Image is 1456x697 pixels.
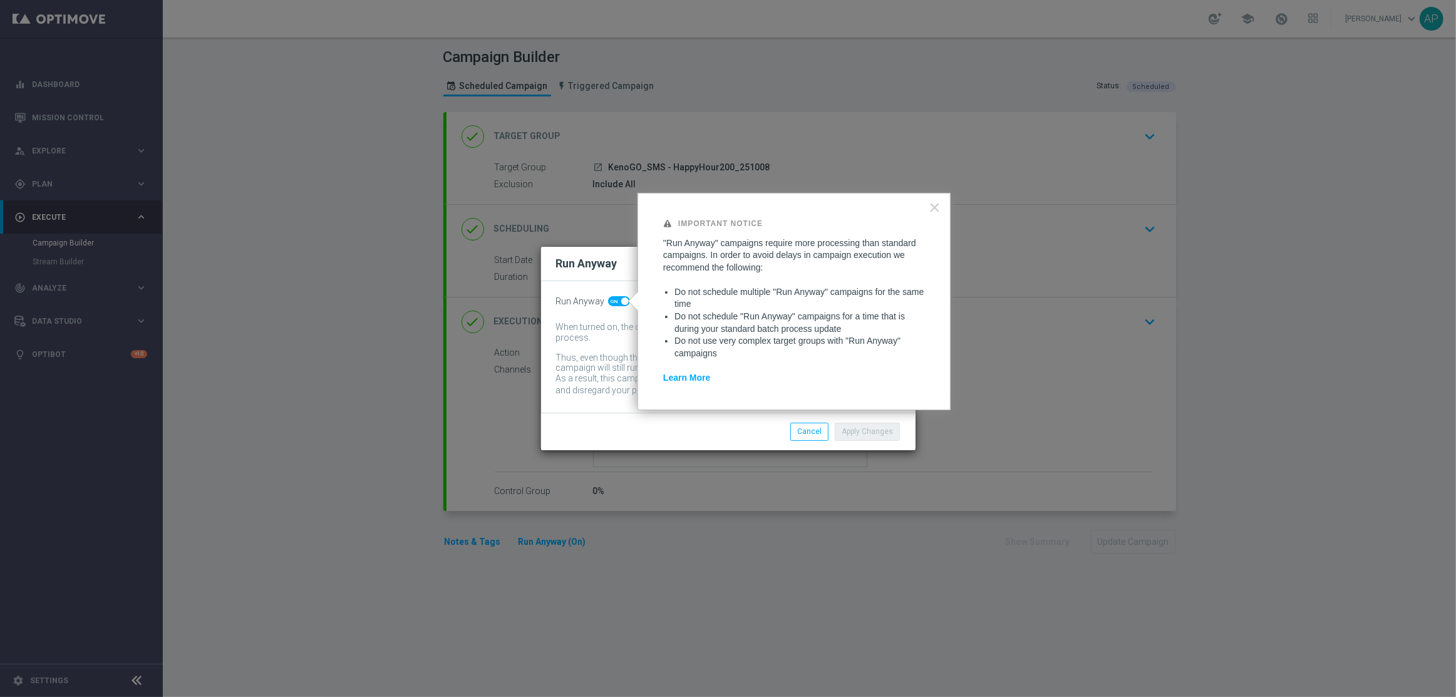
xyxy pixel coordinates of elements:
button: Apply Changes [835,423,900,440]
a: Learn More [663,373,710,383]
li: Do not use very complex target groups with "Run Anyway" campaigns [674,335,924,359]
button: Cancel [790,423,829,440]
p: "Run Anyway" campaigns require more processing than standard campaigns. In order to avoid delays ... [663,237,924,274]
div: Thus, even though the batch-data process might not be complete by then, the campaign will still r... [556,353,882,374]
strong: Important Notice [678,219,763,228]
span: Run Anyway [556,296,605,307]
button: Close [929,197,941,217]
li: Do not schedule multiple "Run Anyway" campaigns for the same time [674,286,924,311]
div: As a result, this campaign might include customers whose data has been changed and disregard your... [556,373,882,398]
h2: Run Anyway [556,256,617,271]
li: Do not schedule "Run Anyway" campaigns for a time that is during your standard batch process update [674,311,924,335]
div: When turned on, the campaign will be executed regardless of your site's batch-data process. [556,322,882,343]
